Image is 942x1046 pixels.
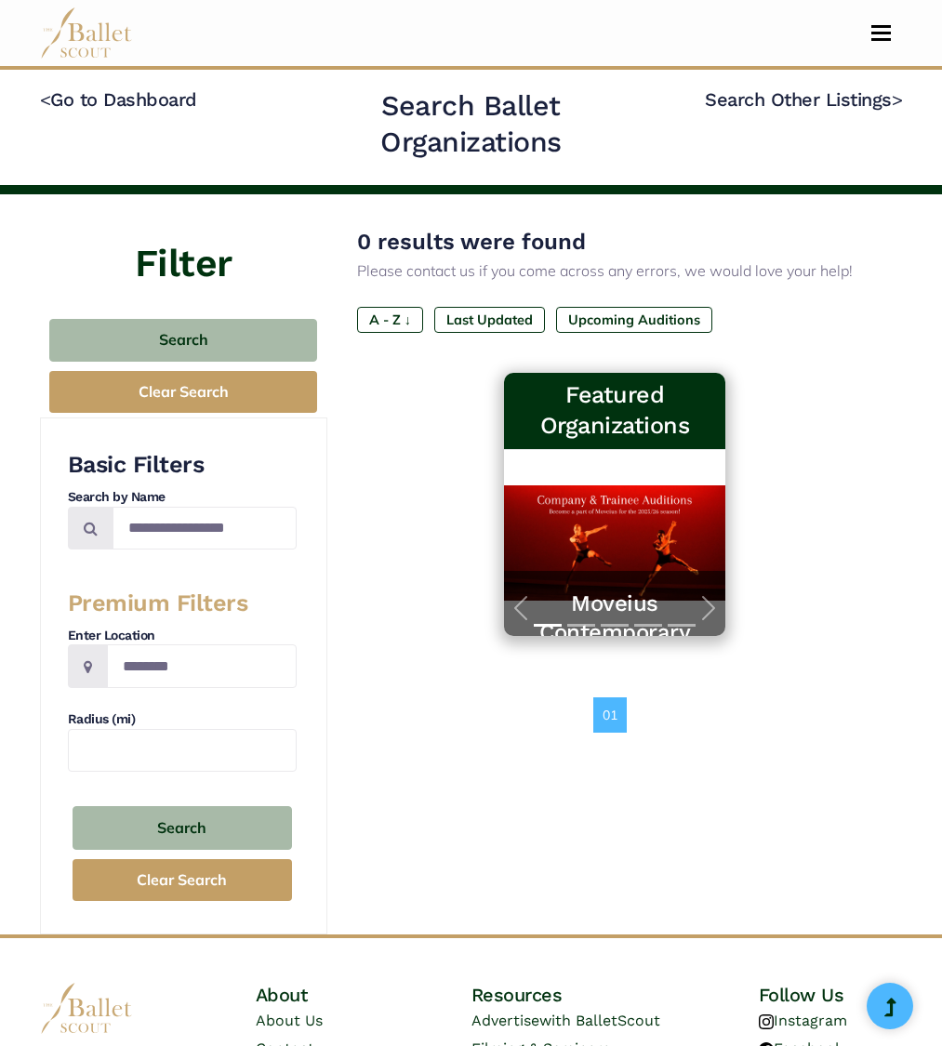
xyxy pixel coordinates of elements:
[519,380,710,441] h3: Featured Organizations
[705,88,902,111] a: Search Other Listings>
[68,450,297,481] h3: Basic Filters
[892,87,903,111] code: >
[68,627,297,645] h4: Enter Location
[471,1012,660,1029] a: Advertisewith BalletScout
[534,615,562,636] button: Slide 1
[567,615,595,636] button: Slide 2
[759,1014,774,1029] img: instagram logo
[73,806,292,850] button: Search
[40,87,51,111] code: <
[73,859,292,901] button: Clear Search
[601,615,629,636] button: Slide 3
[49,319,317,363] button: Search
[357,307,423,333] label: A - Z ↓
[107,644,297,688] input: Location
[49,371,317,413] button: Clear Search
[859,24,903,42] button: Toggle navigation
[68,488,297,507] h4: Search by Name
[40,88,197,111] a: <Go to Dashboard
[68,589,297,619] h3: Premium Filters
[256,1012,323,1029] a: About Us
[301,87,641,161] h2: Search Ballet Organizations
[434,307,545,333] label: Last Updated
[668,615,696,636] button: Slide 5
[40,983,133,1034] img: logo
[471,983,687,1007] h4: Resources
[40,194,327,291] h4: Filter
[593,697,627,733] a: 01
[759,983,903,1007] h4: Follow Us
[256,983,400,1007] h4: About
[556,307,712,333] label: Upcoming Auditions
[593,697,637,733] nav: Page navigation example
[357,259,873,284] p: Please contact us if you come across any errors, we would love your help!
[523,589,706,677] a: Moveius Contemporary Ballet
[357,229,586,255] span: 0 results were found
[759,1012,847,1029] a: Instagram
[539,1012,660,1029] span: with BalletScout
[634,615,662,636] button: Slide 4
[113,507,297,550] input: Search by names...
[68,710,297,729] h4: Radius (mi)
